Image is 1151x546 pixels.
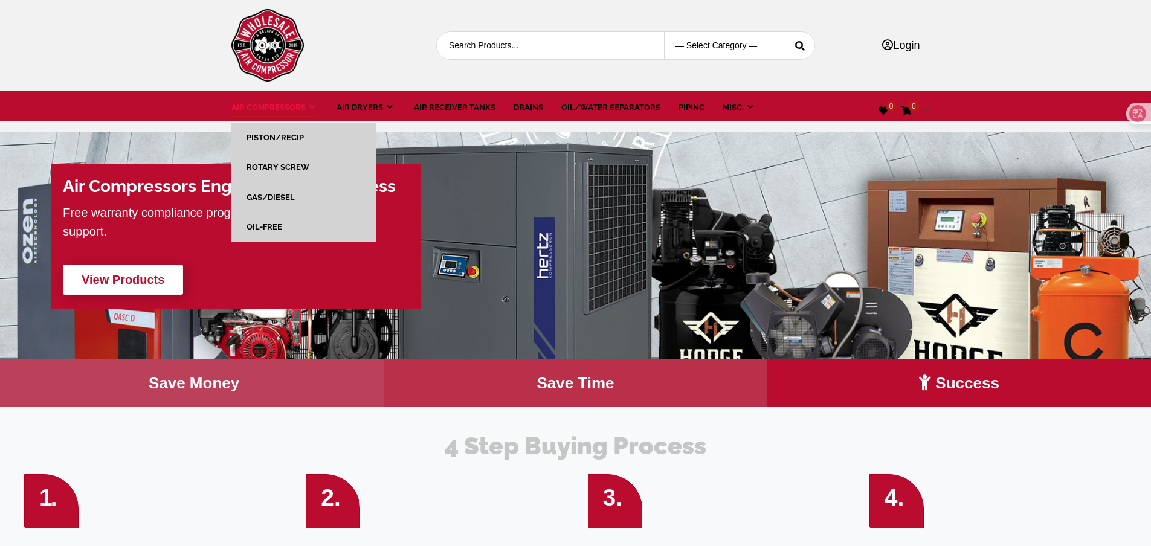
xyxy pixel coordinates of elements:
[231,101,318,114] a: Air Compressors
[886,101,897,112] span: 0
[247,133,304,142] a: Piston/Recip
[82,273,164,286] span: View Products
[149,374,239,392] strong: Save Money
[437,32,645,59] input: Search Products...
[908,101,920,112] span: 0
[63,176,396,196] span: Air Compressors Engineered For Success
[882,39,920,51] a: Login
[306,474,360,528] a: 2.
[885,484,904,510] span: 4.
[337,101,396,114] a: Air Dryers
[247,193,295,202] a: Gas/Diesel
[869,474,924,528] a: 4.
[247,162,309,172] a: Rotary Screw
[603,484,623,510] span: 3.
[39,484,56,510] span: 1.
[24,474,79,528] a: 1.
[414,101,495,114] a: Air Receiver Tanks
[588,474,642,528] a: 3.
[679,101,704,114] a: Piping
[537,374,614,392] strong: Save Time
[445,431,706,460] span: 4 Step Buying Process
[321,484,341,510] span: 2.
[514,101,543,114] a: Drains
[723,101,756,114] a: Misc.
[63,204,408,240] p: Free warranty compliance program and 24/7 virtual tech support.
[879,106,888,116] a: 0
[247,222,282,231] a: Oil-Free
[935,374,999,392] strong: Success
[63,265,183,295] a: View Products
[561,101,660,114] a: Oil/Water Separators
